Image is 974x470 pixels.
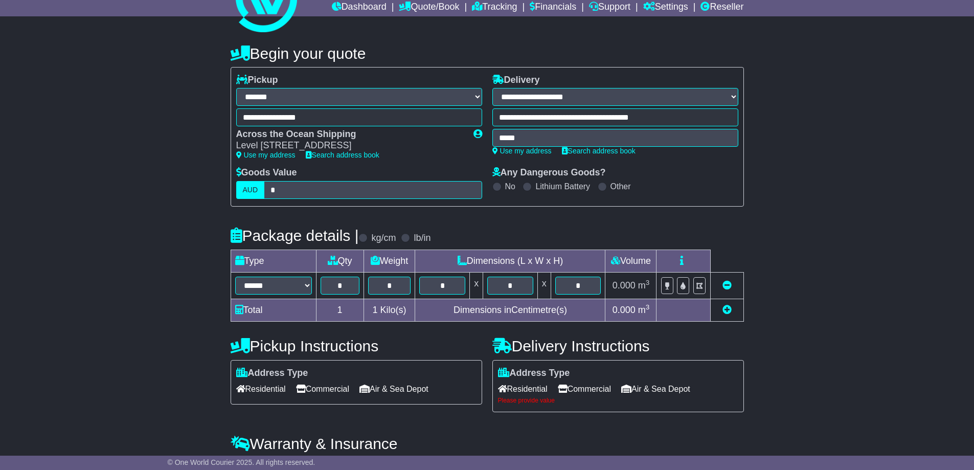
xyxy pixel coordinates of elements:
[605,250,656,272] td: Volume
[236,381,286,397] span: Residential
[646,303,650,311] sup: 3
[231,45,744,62] h4: Begin your quote
[722,305,732,315] a: Add new item
[498,368,570,379] label: Address Type
[613,305,636,315] span: 0.000
[236,167,297,178] label: Goods Value
[231,435,744,452] h4: Warranty & Insurance
[236,140,463,151] div: Level [STREET_ADDRESS]
[236,181,265,199] label: AUD
[610,182,631,191] label: Other
[231,299,316,321] td: Total
[231,250,316,272] td: Type
[231,227,359,244] h4: Package details |
[492,75,540,86] label: Delivery
[722,280,732,290] a: Remove this item
[364,299,415,321] td: Kilo(s)
[372,305,377,315] span: 1
[638,305,650,315] span: m
[498,381,548,397] span: Residential
[492,147,552,155] a: Use my address
[236,75,278,86] label: Pickup
[231,338,482,354] h4: Pickup Instructions
[562,147,636,155] a: Search address book
[236,129,463,140] div: Across the Ocean Shipping
[316,299,364,321] td: 1
[492,167,606,178] label: Any Dangerous Goods?
[621,381,690,397] span: Air & Sea Depot
[364,250,415,272] td: Weight
[359,381,428,397] span: Air & Sea Depot
[371,233,396,244] label: kg/cm
[613,280,636,290] span: 0.000
[306,151,379,159] a: Search address book
[558,381,611,397] span: Commercial
[316,250,364,272] td: Qty
[646,279,650,286] sup: 3
[236,368,308,379] label: Address Type
[498,397,738,404] div: Please provide value
[537,272,551,299] td: x
[415,299,605,321] td: Dimensions in Centimetre(s)
[415,250,605,272] td: Dimensions (L x W x H)
[296,381,349,397] span: Commercial
[492,338,744,354] h4: Delivery Instructions
[414,233,431,244] label: lb/in
[535,182,590,191] label: Lithium Battery
[505,182,515,191] label: No
[638,280,650,290] span: m
[236,151,296,159] a: Use my address
[168,458,315,466] span: © One World Courier 2025. All rights reserved.
[470,272,483,299] td: x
